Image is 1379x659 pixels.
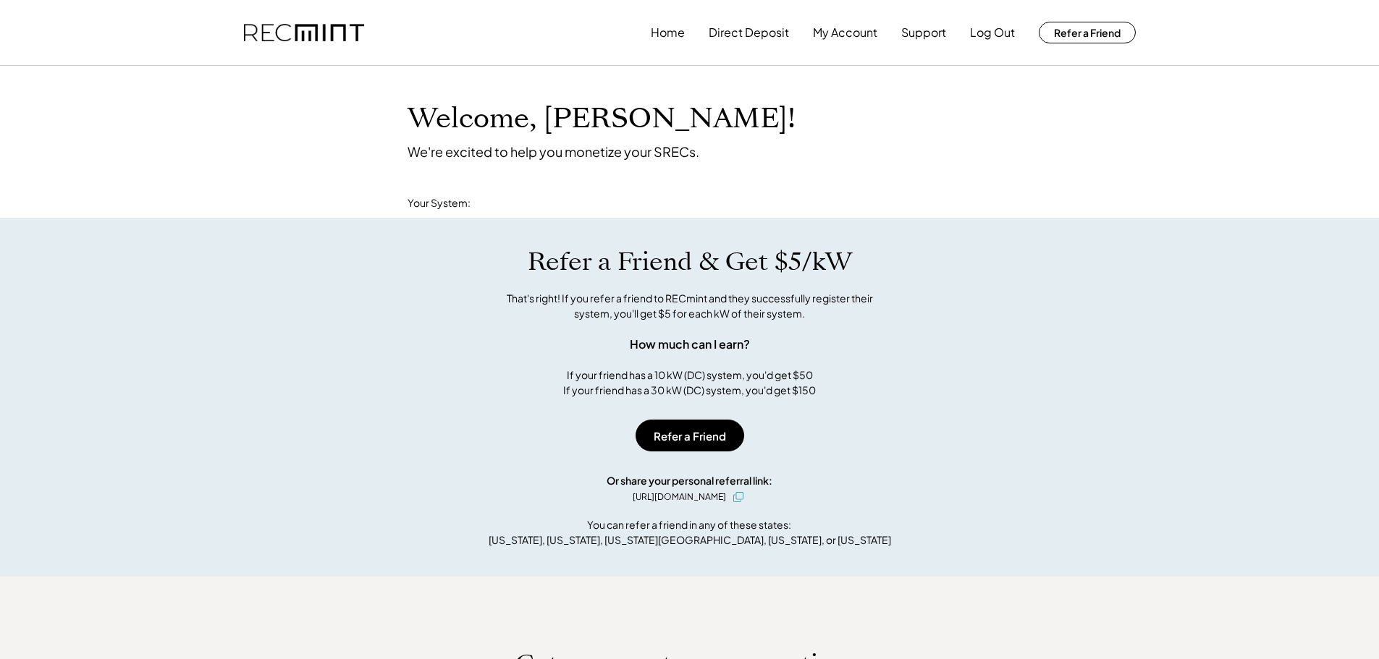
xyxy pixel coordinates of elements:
[528,247,852,277] h1: Refer a Friend & Get $5/kW
[408,143,699,160] div: We're excited to help you monetize your SRECs.
[970,18,1015,47] button: Log Out
[730,488,747,506] button: click to copy
[489,517,891,548] div: You can refer a friend in any of these states: [US_STATE], [US_STATE], [US_STATE][GEOGRAPHIC_DATA...
[633,490,726,503] div: [URL][DOMAIN_NAME]
[563,367,816,398] div: If your friend has a 10 kW (DC) system, you'd get $50 If your friend has a 30 kW (DC) system, you...
[901,18,946,47] button: Support
[636,420,744,451] button: Refer a Friend
[630,336,750,353] div: How much can I earn?
[651,18,685,47] button: Home
[607,473,772,488] div: Or share your personal referral link:
[491,291,889,321] div: That's right! If you refer a friend to RECmint and they successfully register their system, you'l...
[709,18,789,47] button: Direct Deposit
[408,196,471,211] div: Your System:
[244,24,364,42] img: recmint-logotype%403x.png
[813,18,877,47] button: My Account
[408,102,796,136] h1: Welcome, [PERSON_NAME]!
[1039,22,1136,43] button: Refer a Friend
